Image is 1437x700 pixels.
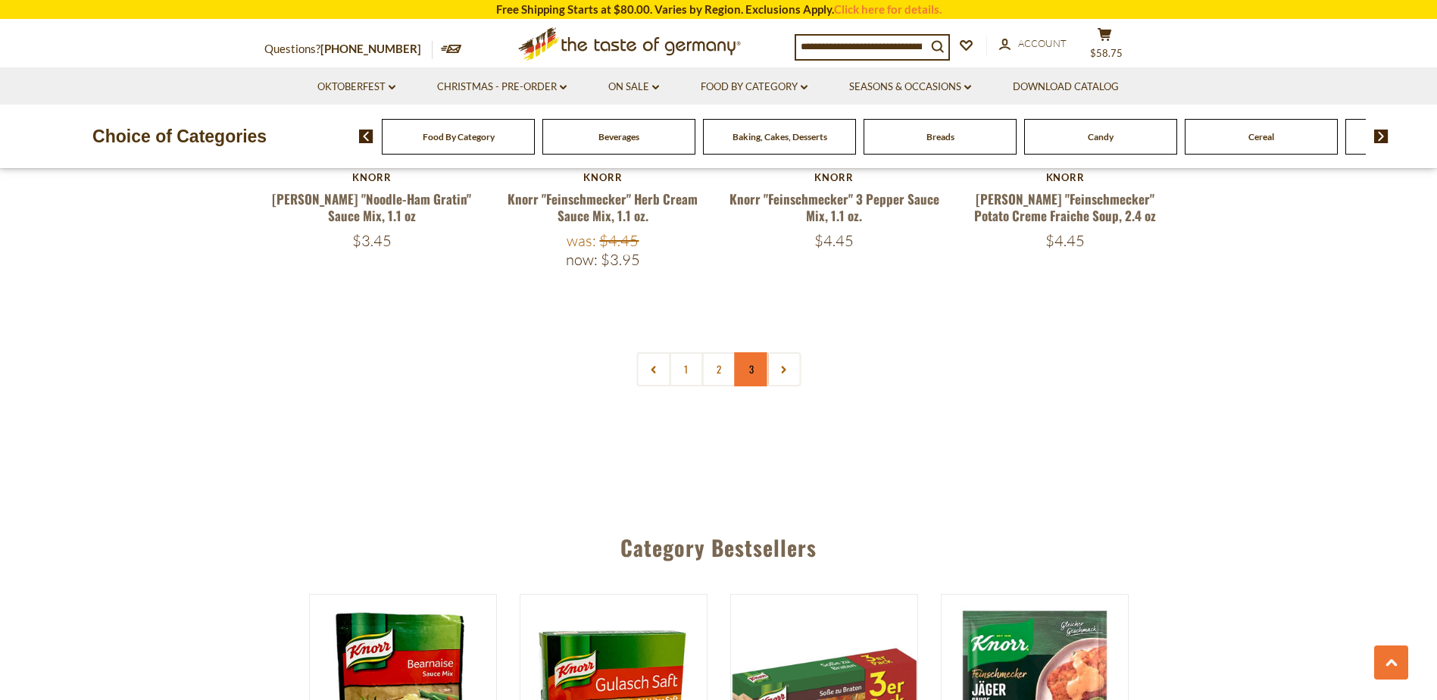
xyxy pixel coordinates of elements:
[669,352,703,386] a: 1
[437,79,567,95] a: Christmas - PRE-ORDER
[599,231,639,250] span: $4.45
[1045,231,1085,250] span: $4.45
[729,189,939,224] a: Knorr "Feinschmecker" 3 Pepper Sauce Mix, 1.1 oz.
[264,171,480,183] div: Knorr
[701,79,808,95] a: Food By Category
[320,42,421,55] a: [PHONE_NUMBER]
[849,79,971,95] a: Seasons & Occasions
[1090,47,1123,59] span: $58.75
[1082,27,1128,65] button: $58.75
[1088,131,1114,142] a: Candy
[566,250,598,269] label: Now:
[733,131,827,142] a: Baking, Cakes, Desserts
[1374,130,1389,143] img: next arrow
[352,231,392,250] span: $3.45
[495,171,711,183] div: Knorr
[926,131,954,142] a: Breads
[359,130,373,143] img: previous arrow
[601,250,640,269] span: $3.95
[834,2,942,16] a: Click here for details.
[1018,37,1067,49] span: Account
[974,189,1156,224] a: [PERSON_NAME] "Feinschmecker" Potato Creme Fraiche Soup, 2.4 oz
[567,231,596,250] label: Was:
[317,79,395,95] a: Oktoberfest
[1248,131,1274,142] a: Cereal
[264,39,433,59] p: Questions?
[726,171,942,183] div: Knorr
[272,189,471,224] a: [PERSON_NAME] "Noodle-Ham Gratin" Sauce Mix, 1.1 oz
[508,189,698,224] a: Knorr "Feinschmecker" Herb Cream Sauce Mix, 1.1 oz.
[608,79,659,95] a: On Sale
[598,131,639,142] a: Beverages
[192,513,1245,575] div: Category Bestsellers
[701,352,736,386] a: 2
[999,36,1067,52] a: Account
[423,131,495,142] a: Food By Category
[734,352,768,386] a: 3
[1013,79,1119,95] a: Download Catalog
[814,231,854,250] span: $4.45
[957,171,1173,183] div: Knorr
